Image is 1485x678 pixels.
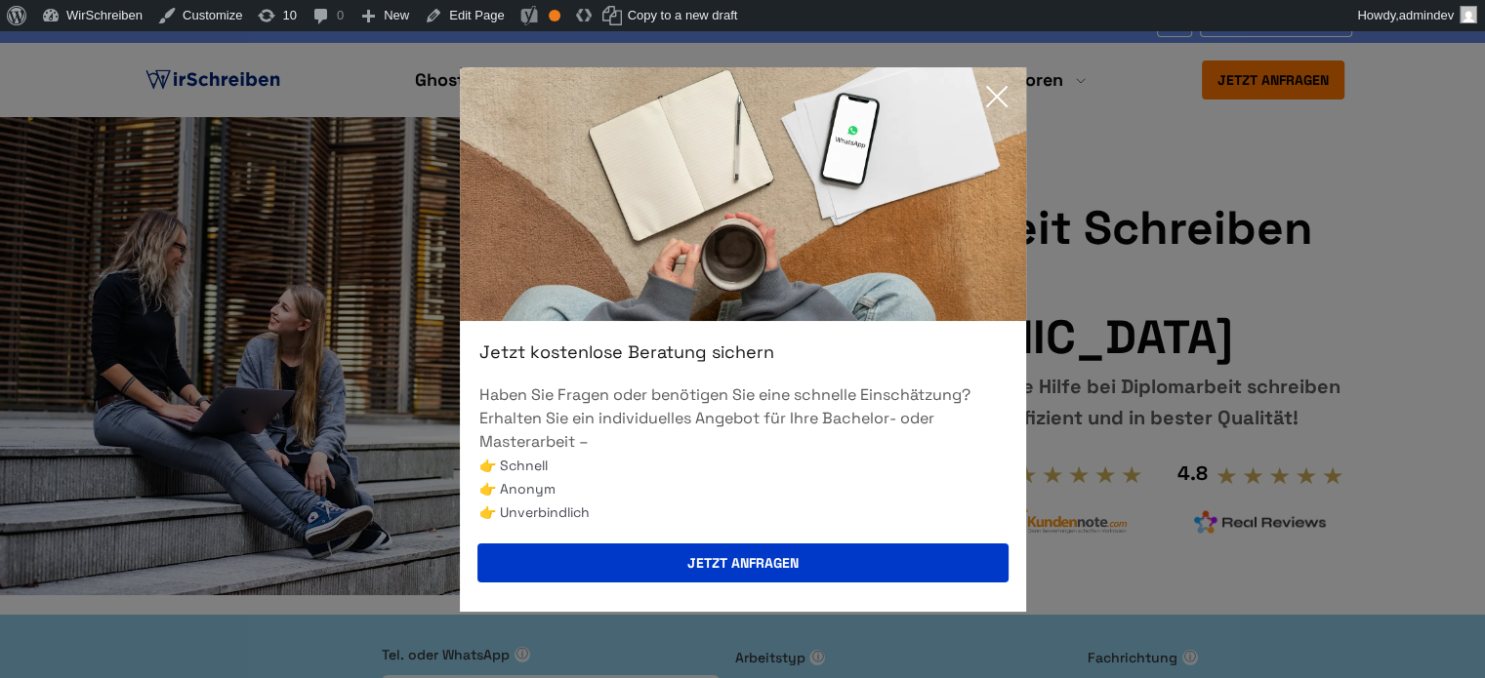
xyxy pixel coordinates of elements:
p: Haben Sie Fragen oder benötigen Sie eine schnelle Einschätzung? Erhalten Sie ein individuelles An... [479,383,1007,454]
div: Jetzt kostenlose Beratung sichern [460,340,1026,364]
li: 👉 Schnell [479,454,1007,477]
li: 👉 Unverbindlich [479,500,1007,524]
li: 👉 Anonym [479,477,1007,500]
div: OK [549,10,560,21]
span: admindev [1399,8,1454,22]
button: Jetzt anfragen [477,543,1009,582]
img: exit [460,67,1026,321]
